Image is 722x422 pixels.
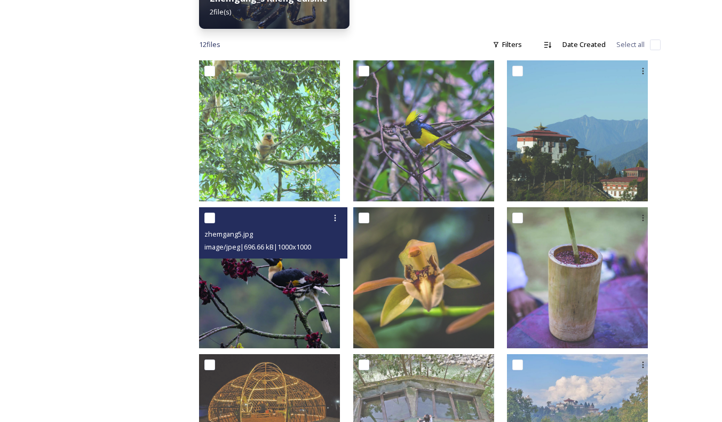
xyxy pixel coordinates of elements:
[353,207,494,348] img: zhemgang1.jpg
[557,34,611,55] div: Date Created
[353,60,494,201] img: zhemgang4.jpg
[210,7,231,17] span: 2 file(s)
[199,40,220,50] span: 12 file s
[204,242,311,252] span: image/jpeg | 696.66 kB | 1000 x 1000
[507,207,648,348] img: zhemgang2.jpg
[204,229,253,239] span: zhemgang5.jpg
[199,60,340,201] img: zhemgang3.jpg
[199,207,340,348] img: zhemgang5.jpg
[507,60,648,201] img: zhemgang6.jpg
[616,40,645,50] span: Select all
[487,34,527,55] div: Filters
